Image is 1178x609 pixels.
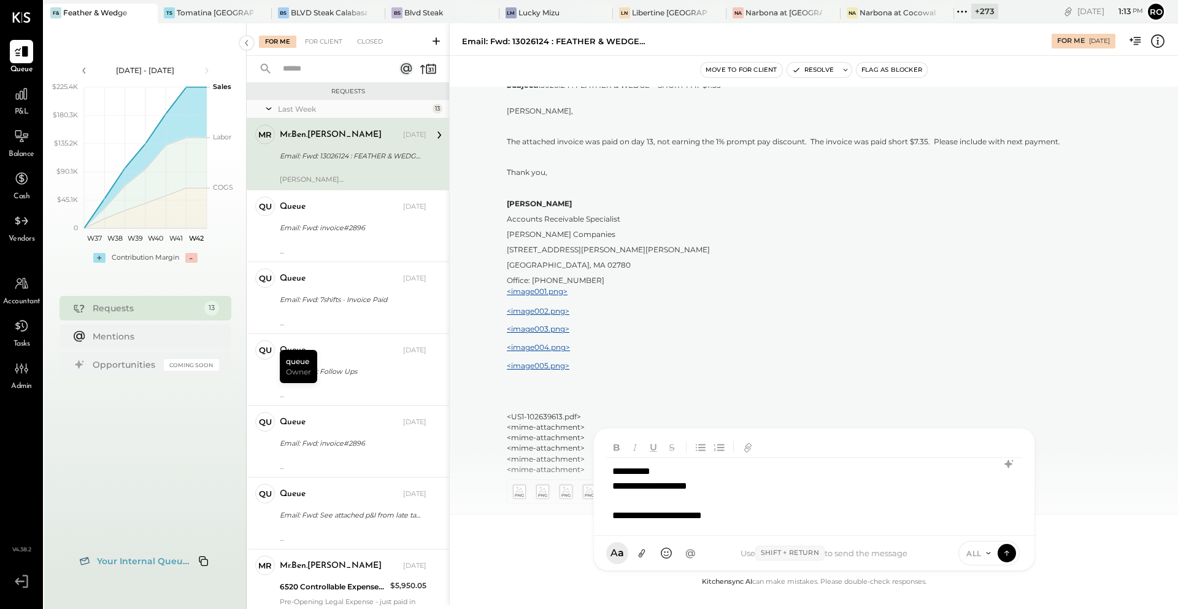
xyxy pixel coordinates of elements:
div: BS [278,7,289,18]
button: Move to for client [701,63,782,77]
div: BS [391,7,402,18]
button: Italic [627,438,643,456]
text: $135.2K [54,139,78,147]
div: Narbona at Cocowalk LLC [860,7,936,18]
div: Mentions [93,330,213,343]
text: W39 [127,234,142,242]
p: The attached invoice was paid on day 13, not earning the 1% prompt pay discount. The invoice was ... [507,136,1135,147]
div: queue [280,273,306,285]
div: queue [280,344,306,357]
div: For Me [1057,36,1085,46]
span: Shift + Return [755,546,825,561]
text: W38 [107,234,122,242]
span: Queue [10,64,33,76]
text: $180.3K [53,111,78,119]
p: Accounts Receivable Specialist [507,214,1135,224]
a: Vendors [1,209,42,245]
span: ALL [966,548,982,559]
div: $5,950.05 [390,580,426,592]
div: Requests [253,87,443,96]
a: <image002.png> [507,306,569,316]
a: Accountant [1,272,42,308]
div: Feather & Wedge [63,7,127,18]
p: Office: [PHONE_NUMBER] [507,275,1135,285]
div: Email: Fwd: invoice#2896 [280,222,423,234]
text: Sales [213,82,231,91]
a: <image005.png> [507,361,569,370]
b: [PERSON_NAME] [507,199,572,208]
div: Narbona at [GEOGRAPHIC_DATA] LLC [745,7,822,18]
div: + 273 [971,4,998,19]
div: [DATE] [403,346,426,355]
div: queue [280,488,306,500]
span: Tasks [13,339,30,350]
div: TS [164,7,175,18]
text: W41 [169,234,183,242]
div: BLVD Steak Calabasas [291,7,367,18]
text: COGS [213,183,233,192]
div: Na [733,7,744,18]
p: <mime-attachment> [507,464,1135,475]
div: Libertine [GEOGRAPHIC_DATA] [632,7,708,18]
div: qu [259,488,272,500]
p: <mime-attachment> [507,443,1135,453]
div: queue [280,416,306,429]
div: Tomatina [GEOGRAPHIC_DATA] [177,7,253,18]
p: Thank you, [507,167,1135,177]
span: @ [685,547,696,559]
button: Add URL [740,438,756,456]
button: Bold [609,438,625,456]
div: [DATE] [1077,6,1143,17]
div: [DATE] - [DATE] [93,65,198,76]
p: <mime-attachment> [507,454,1135,464]
p: <mime-attachment> [507,422,1135,432]
span: Admin [11,381,32,392]
div: For Client [299,36,348,48]
button: Ro [1146,2,1166,21]
div: Email: Fwd: 7shifts - Invoice Paid [280,293,423,306]
a: Tasks [1,314,42,350]
div: qu [259,201,272,212]
p: [PERSON_NAME], [507,106,1135,116]
div: 13 [204,301,219,316]
div: Email: Fwd: Follow Ups [280,365,423,378]
button: Unordered List [693,438,709,456]
div: [DATE] [403,561,426,571]
div: qu [259,273,272,284]
button: Aa [606,542,628,564]
div: Lucky Mizu [518,7,560,18]
button: Resolve [787,63,839,77]
div: qu [259,344,272,356]
span: Balance [9,149,34,160]
text: W37 [87,234,101,242]
text: W40 [148,234,163,242]
div: [DATE] [403,417,426,427]
div: mr.ben.[PERSON_NAME] [280,560,382,572]
span: a [618,547,624,559]
button: Copy email to clipboard [194,551,214,571]
text: Labor [213,133,231,141]
text: 0 [74,223,78,232]
div: mr [258,560,272,572]
div: Coming Soon [164,359,219,371]
button: Flag as Blocker [857,63,927,77]
div: Blvd Steak [404,7,443,18]
div: LM [506,7,517,18]
p: <US1-102639613.pdf> [507,411,1135,422]
div: Email: Fwd: 13026124 : FEATHER & WEDGE **SHORT PAY $7.35** [462,36,646,47]
div: qu [259,416,272,428]
a: Balance [1,125,42,160]
div: 13 [433,104,442,114]
span: P&L [15,107,29,118]
div: [PERSON_NAME] [280,175,426,184]
div: Last Week [278,104,429,114]
div: [DATE] [403,202,426,212]
text: $225.4K [52,82,78,91]
a: <image003.png> [507,324,569,333]
div: Closed [351,36,389,48]
div: [DATE] [1089,37,1110,45]
p: [PERSON_NAME] Companies [507,229,1135,239]
div: Requests [93,302,198,314]
b: Subject: [507,80,538,90]
div: Email: Fwd: 13026124 : FEATHER & WEDGE **SHORT PAY $7.35** [280,150,423,162]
